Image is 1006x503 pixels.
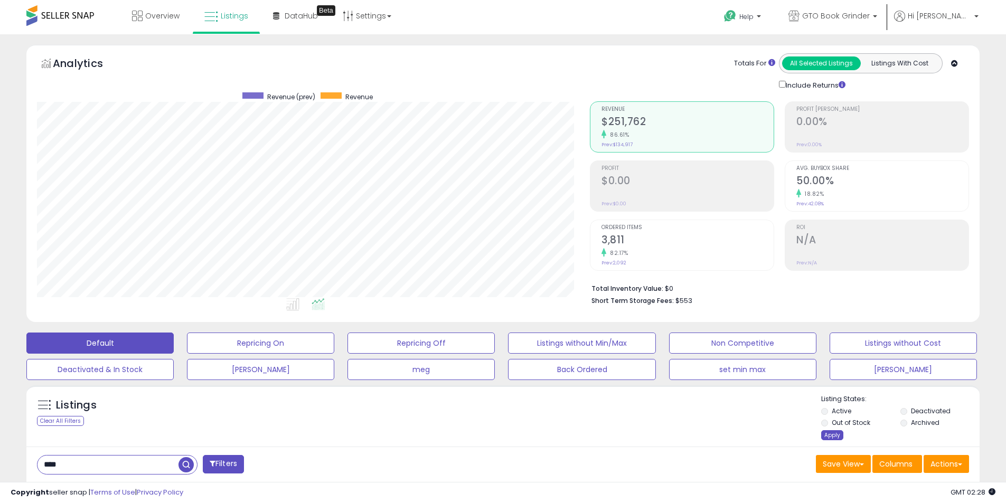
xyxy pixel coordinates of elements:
span: ROI [796,225,969,231]
h2: $0.00 [601,175,774,189]
button: All Selected Listings [782,56,861,70]
small: 18.82% [801,190,824,198]
label: Archived [911,418,939,427]
span: GTO Book Grinder [802,11,870,21]
button: [PERSON_NAME] [187,359,334,380]
span: Profit [PERSON_NAME] [796,107,969,112]
h5: Listings [56,398,97,413]
span: Help [739,12,754,21]
button: Repricing Off [347,333,495,354]
button: Save View [816,455,871,473]
button: Filters [203,455,244,473]
span: Avg. Buybox Share [796,166,969,172]
h2: N/A [796,234,969,248]
div: Tooltip anchor [317,5,335,16]
h2: $251,762 [601,116,774,130]
button: Listings without Cost [830,333,977,354]
div: Apply [821,430,843,440]
span: Ordered Items [601,225,774,231]
a: Hi [PERSON_NAME] [894,11,979,34]
a: Privacy Policy [137,487,183,497]
span: Columns [879,459,913,469]
span: DataHub [285,11,318,21]
small: 86.61% [606,131,629,139]
span: $553 [675,296,692,306]
li: $0 [591,281,961,294]
span: Listings [221,11,248,21]
button: Actions [924,455,969,473]
small: Prev: $134,917 [601,141,633,148]
h5: Analytics [53,56,124,73]
b: Total Inventory Value: [591,284,663,293]
small: Prev: 42.08% [796,201,824,207]
small: Prev: 2,092 [601,260,626,266]
div: seller snap | | [11,488,183,498]
p: Listing States: [821,394,980,404]
div: Clear All Filters [37,416,84,426]
span: Revenue [345,92,373,101]
button: Non Competitive [669,333,816,354]
button: set min max [669,359,816,380]
h2: 50.00% [796,175,969,189]
button: Back Ordered [508,359,655,380]
span: Revenue [601,107,774,112]
h2: 0.00% [796,116,969,130]
small: Prev: $0.00 [601,201,626,207]
b: Short Term Storage Fees: [591,296,674,305]
button: Repricing On [187,333,334,354]
button: Deactivated & In Stock [26,359,174,380]
small: 82.17% [606,249,628,257]
a: Help [716,2,772,34]
span: Profit [601,166,774,172]
button: meg [347,359,495,380]
h2: 3,811 [601,234,774,248]
button: Default [26,333,174,354]
small: Prev: 0.00% [796,141,822,148]
button: Listings With Cost [860,56,939,70]
label: Out of Stock [832,418,870,427]
button: Columns [872,455,922,473]
div: Include Returns [771,79,858,91]
label: Deactivated [911,406,951,415]
div: Totals For [734,59,775,69]
small: Prev: N/A [796,260,817,266]
span: Revenue (prev) [267,92,315,101]
span: 2025-09-12 02:28 GMT [951,487,995,497]
button: [PERSON_NAME] [830,359,977,380]
button: Listings without Min/Max [508,333,655,354]
span: Hi [PERSON_NAME] [908,11,971,21]
i: Get Help [723,10,737,23]
strong: Copyright [11,487,49,497]
span: Overview [145,11,180,21]
label: Active [832,406,851,415]
a: Terms of Use [90,487,135,497]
